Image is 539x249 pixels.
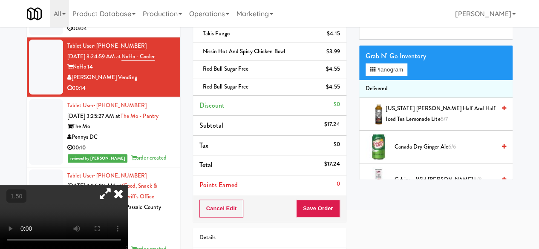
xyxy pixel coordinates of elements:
[326,82,340,92] div: $4.55
[440,115,447,123] span: 5/7
[199,180,238,190] span: Points Earned
[382,103,506,124] div: [US_STATE] [PERSON_NAME] Half and Half Iced Tea Lemonade Lite5/7
[327,29,340,39] div: $4.15
[67,121,174,132] div: The Mo
[203,47,285,55] span: Nissin Hot and Spicy Chicken Bowl
[67,132,174,143] div: Pennys DC
[27,37,180,97] li: Tablet User· [PHONE_NUMBER][DATE] 3:24:59 AM atNoHo - CoolerNoHo 14[PERSON_NAME] Vending00:14
[131,154,167,162] span: order created
[324,159,340,169] div: $17.24
[199,120,224,130] span: Subtotal
[67,23,174,34] div: 00:04
[94,42,147,50] span: · [PHONE_NUMBER]
[333,139,340,150] div: $0
[199,100,225,110] span: Discount
[296,200,340,218] button: Save Order
[121,112,159,120] a: The Mo - Pantry
[199,200,244,218] button: Cancel Edit
[336,179,340,189] div: 0
[326,64,340,74] div: $4.55
[366,50,506,63] div: Grab N' Go Inventory
[448,143,456,151] span: 6/6
[359,80,513,98] li: Delivered
[94,101,147,109] span: · [PHONE_NUMBER]
[391,142,506,152] div: Canada Dry Ginger Ale6/6
[199,160,213,170] span: Total
[67,143,174,153] div: 00:10
[395,175,496,185] span: Celsius - Wild [PERSON_NAME]
[366,63,407,76] button: Planogram
[333,99,340,110] div: $0
[326,46,340,57] div: $3.99
[395,142,496,152] span: Canada Dry Ginger Ale
[203,29,230,37] span: Takis Fuego
[324,119,340,130] div: $17.24
[67,112,121,120] span: [DATE] 3:25:27 AM at
[67,62,174,72] div: NoHo 14
[27,97,180,167] li: Tablet User· [PHONE_NUMBER][DATE] 3:25:27 AM atThe Mo - PantryThe MoPennys DC00:10reviewed by [PE...
[67,182,122,190] span: [DATE] 3:26:08 AM at
[203,65,249,73] span: Red Bull Sugar Free
[121,52,155,61] a: NoHo - Cooler
[386,103,495,124] span: [US_STATE] [PERSON_NAME] Half and Half Iced Tea Lemonade Lite
[67,83,174,94] div: 00:14
[27,6,42,21] img: Micromart
[68,154,128,163] span: reviewed by [PERSON_NAME]
[67,52,121,60] span: [DATE] 3:24:59 AM at
[67,42,147,50] a: Tablet User· [PHONE_NUMBER]
[473,175,481,183] span: 8/8
[67,72,174,83] div: [PERSON_NAME] Vending
[67,101,147,109] a: Tablet User· [PHONE_NUMBER]
[67,172,147,180] a: Tablet User· [PHONE_NUMBER]
[199,140,208,150] span: Tax
[94,172,147,180] span: · [PHONE_NUMBER]
[391,175,506,185] div: Celsius - Wild [PERSON_NAME]8/8
[199,232,340,243] div: Details
[203,83,249,91] span: Red Bull Sugar Free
